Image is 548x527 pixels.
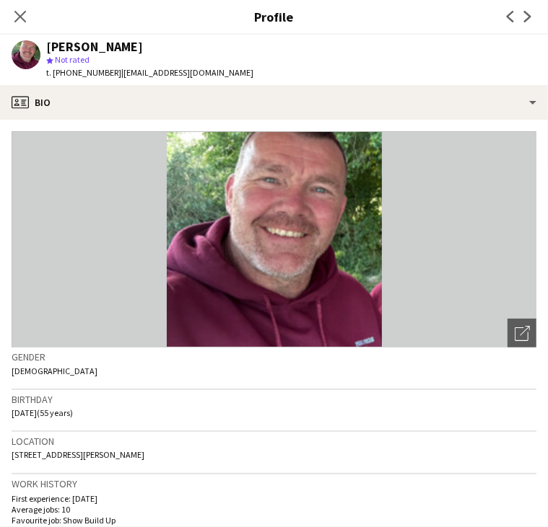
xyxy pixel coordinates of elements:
p: Average jobs: 10 [12,504,536,515]
div: [PERSON_NAME] [46,40,143,53]
span: [DEMOGRAPHIC_DATA] [12,366,97,376]
img: Crew avatar or photo [12,131,536,347]
span: t. [PHONE_NUMBER] [46,67,121,78]
span: Not rated [55,54,90,65]
span: [DATE] (55 years) [12,407,73,418]
span: | [EMAIL_ADDRESS][DOMAIN_NAME] [121,67,253,78]
span: [STREET_ADDRESS][PERSON_NAME] [12,449,144,460]
div: Open photos pop-in [508,319,536,347]
p: First experience: [DATE] [12,493,536,504]
h3: Work history [12,477,536,490]
p: Favourite job: Show Build Up [12,515,536,526]
h3: Birthday [12,393,536,406]
h3: Location [12,435,536,448]
h3: Gender [12,350,536,363]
